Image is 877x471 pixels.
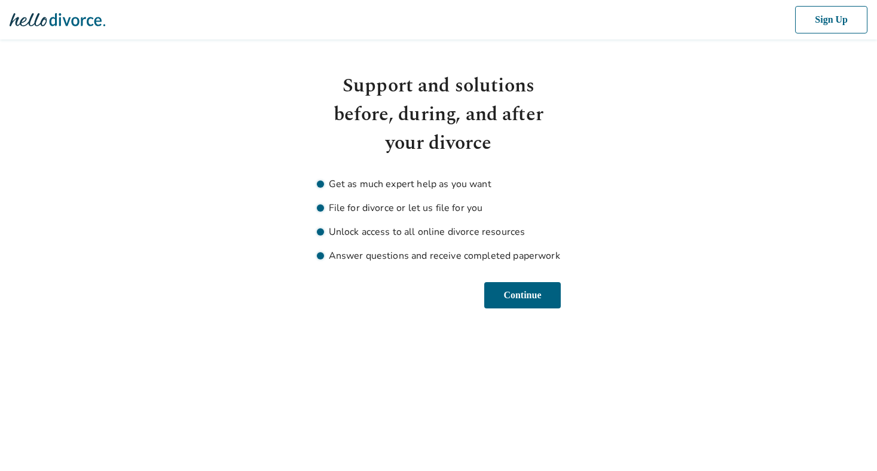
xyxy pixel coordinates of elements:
[317,249,561,263] li: Answer questions and receive completed paperwork
[317,201,561,215] li: File for divorce or let us file for you
[793,6,867,33] button: Sign Up
[482,282,561,308] button: Continue
[317,225,561,239] li: Unlock access to all online divorce resources
[317,72,561,158] h1: Support and solutions before, during, and after your divorce
[317,177,561,191] li: Get as much expert help as you want
[10,8,105,32] img: Hello Divorce Logo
